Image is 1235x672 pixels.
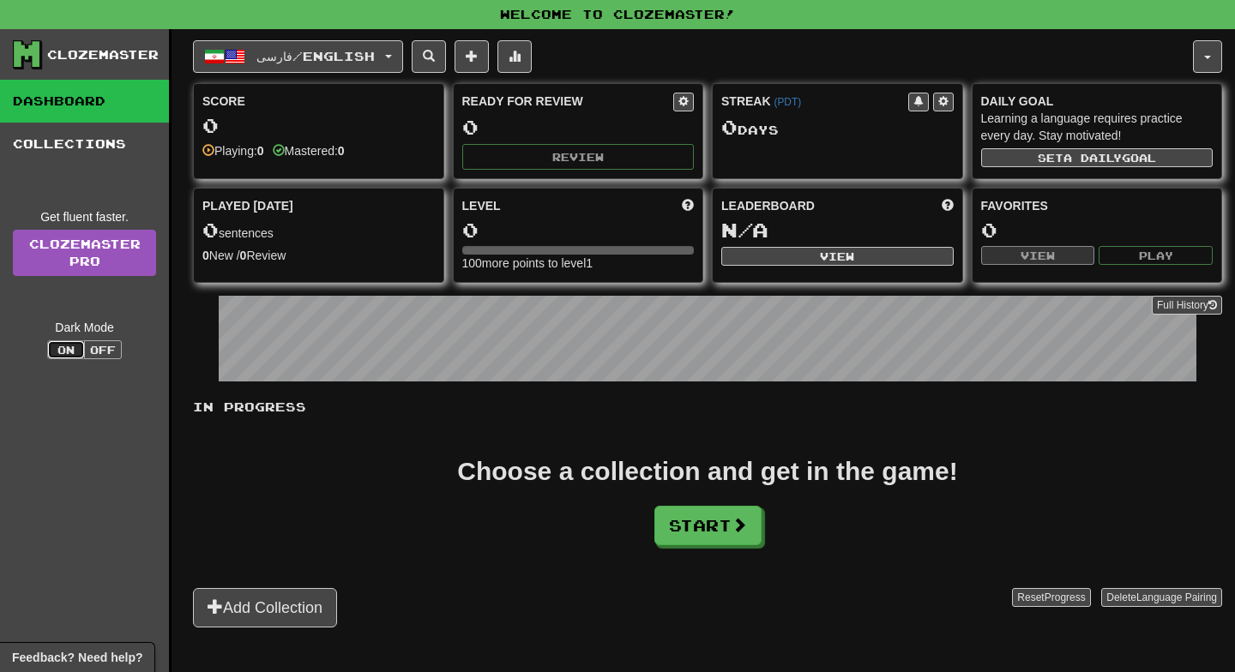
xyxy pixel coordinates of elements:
span: Score more points to level up [682,197,694,214]
span: Played [DATE] [202,197,293,214]
button: On [47,340,85,359]
strong: 0 [338,144,345,158]
strong: 0 [202,249,209,262]
div: Ready for Review [462,93,674,110]
span: فارسی / English [256,49,375,63]
div: Mastered: [273,142,345,159]
div: Day s [721,117,954,139]
button: فارسی/English [193,40,403,73]
button: ResetProgress [1012,588,1090,607]
button: View [981,246,1095,265]
div: 0 [462,219,695,241]
span: Open feedback widget [12,649,142,666]
span: Leaderboard [721,197,815,214]
button: Add Collection [193,588,337,627]
div: Score [202,93,435,110]
button: Start [654,506,762,545]
button: Add sentence to collection [455,40,489,73]
div: Choose a collection and get in the game! [457,459,957,484]
div: 0 [462,117,695,138]
button: More stats [497,40,532,73]
span: Level [462,197,501,214]
p: In Progress [193,399,1222,416]
div: sentences [202,219,435,242]
button: Seta dailygoal [981,148,1214,167]
button: Full History [1152,296,1222,315]
a: ClozemasterPro [13,230,156,276]
div: 100 more points to level 1 [462,255,695,272]
div: 0 [202,115,435,136]
div: Learning a language requires practice every day. Stay motivated! [981,110,1214,144]
button: Off [84,340,122,359]
span: N/A [721,218,768,242]
button: Review [462,144,695,170]
strong: 0 [257,144,264,158]
span: Progress [1045,591,1086,603]
div: New / Review [202,247,435,264]
div: Daily Goal [981,93,1214,110]
span: This week in points, UTC [942,197,954,214]
div: 0 [981,219,1214,241]
div: Dark Mode [13,319,156,336]
a: (PDT) [774,96,801,108]
div: Clozemaster [47,46,159,63]
span: 0 [202,218,219,242]
span: a daily [1063,152,1122,164]
div: Playing: [202,142,264,159]
span: 0 [721,115,738,139]
div: Streak [721,93,908,110]
div: Get fluent faster. [13,208,156,225]
button: Search sentences [412,40,446,73]
button: Play [1099,246,1213,265]
strong: 0 [240,249,247,262]
span: Language Pairing [1136,591,1217,603]
div: Favorites [981,197,1214,214]
button: View [721,247,954,266]
button: DeleteLanguage Pairing [1101,588,1222,607]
